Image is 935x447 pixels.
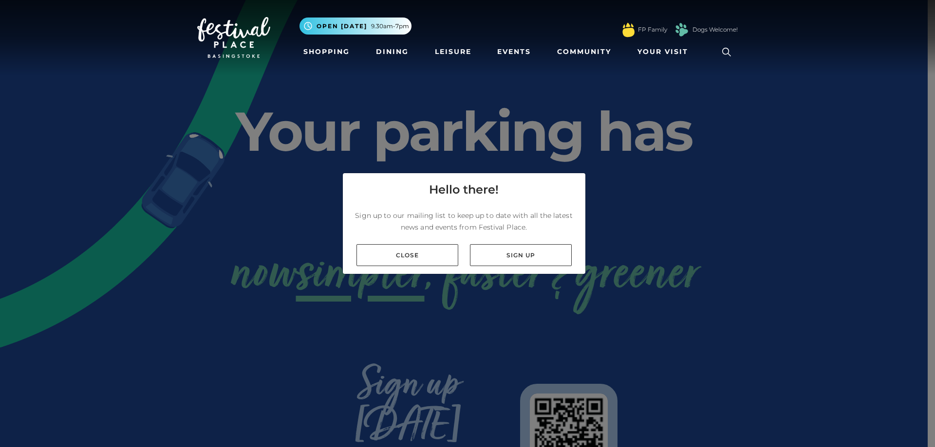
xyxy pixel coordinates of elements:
span: 9.30am-7pm [371,22,409,31]
a: Dining [372,43,412,61]
a: FP Family [638,25,667,34]
a: Dogs Welcome! [692,25,738,34]
a: Close [356,244,458,266]
p: Sign up to our mailing list to keep up to date with all the latest news and events from Festival ... [351,210,578,233]
a: Your Visit [634,43,697,61]
span: Open [DATE] [317,22,367,31]
a: Leisure [431,43,475,61]
button: Open [DATE] 9.30am-7pm [299,18,411,35]
h4: Hello there! [429,181,499,198]
a: Events [493,43,535,61]
a: Community [553,43,615,61]
img: Festival Place Logo [197,17,270,58]
span: Your Visit [637,47,688,57]
a: Shopping [299,43,354,61]
a: Sign up [470,244,572,266]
